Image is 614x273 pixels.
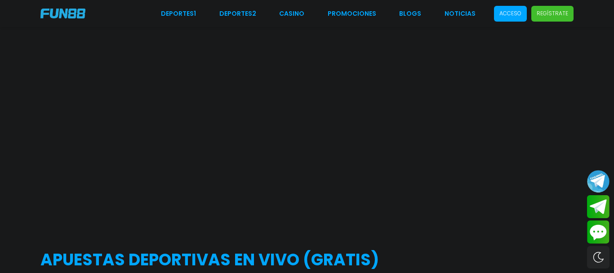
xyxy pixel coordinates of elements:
[40,9,85,18] img: Company Logo
[499,9,521,18] p: Acceso
[587,195,610,219] button: Join telegram
[587,220,610,244] button: Contact customer service
[399,9,421,18] a: BLOGS
[40,248,574,272] h2: APUESTAS DEPORTIVAS EN VIVO (gratis)
[445,9,476,18] a: NOTICIAS
[537,9,568,18] p: Regístrate
[161,9,196,18] a: Deportes1
[587,246,610,269] div: Switch theme
[219,9,256,18] a: Deportes2
[279,9,304,18] a: CASINO
[328,9,376,18] a: Promociones
[587,170,610,193] button: Join telegram channel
